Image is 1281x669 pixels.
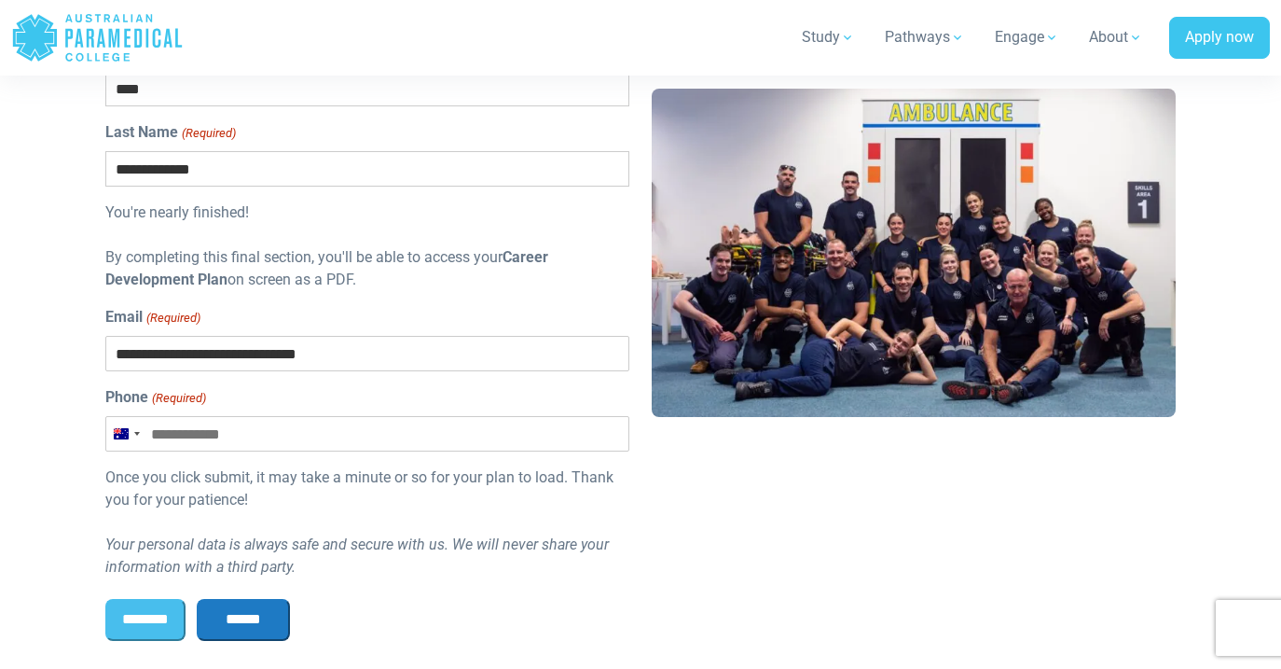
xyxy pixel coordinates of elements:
[984,11,1070,63] a: Engage
[145,309,200,328] span: (Required)
[1169,17,1270,60] a: Apply now
[105,536,609,576] i: Your personal data is always safe and secure with us. We will never share your information with a...
[180,124,236,143] span: (Required)
[150,389,206,408] span: (Required)
[1078,11,1154,63] a: About
[105,121,235,144] label: Last Name
[105,306,200,328] label: Email
[11,7,184,68] a: Australian Paramedical College
[105,202,629,291] div: You're nearly finished! By completing this final section, you'll be able to access your on screen...
[791,11,866,63] a: Study
[105,467,629,578] div: Once you click submit, it may take a minute or so for your plan to load. Thank you for your patie...
[105,386,205,409] label: Phone
[874,11,976,63] a: Pathways
[106,417,145,451] button: Selected country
